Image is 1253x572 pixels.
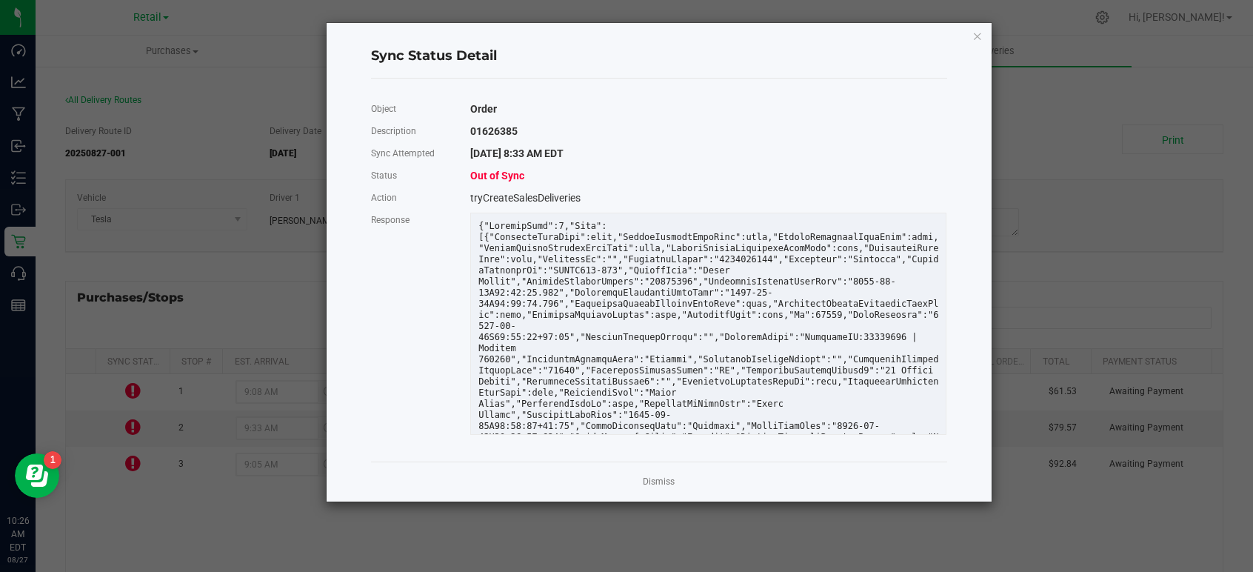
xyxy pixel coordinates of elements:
div: Response [360,209,460,231]
button: Close [972,27,983,44]
div: {"LoremipSumd":7,"Sita":[{"ConsecteTuraDipi":elit,"SeddoeIusmodtEmpoRinc":utla,"EtdoloRemagnaalIq... [467,221,949,499]
div: Order [459,98,958,120]
iframe: Resource center unread badge [44,451,61,469]
span: Out of Sync [470,170,524,182]
div: [DATE] 8:33 AM EDT [459,142,958,164]
div: 01626385 [459,120,958,142]
div: Status [360,164,460,187]
div: Description [360,120,460,142]
a: Dismiss [643,476,675,488]
div: Object [360,98,460,120]
span: Sync Status Detail [371,47,497,66]
div: Sync Attempted [360,142,460,164]
iframe: Resource center [15,453,59,498]
div: tryCreateSalesDeliveries [459,187,958,209]
div: Action [360,187,460,209]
